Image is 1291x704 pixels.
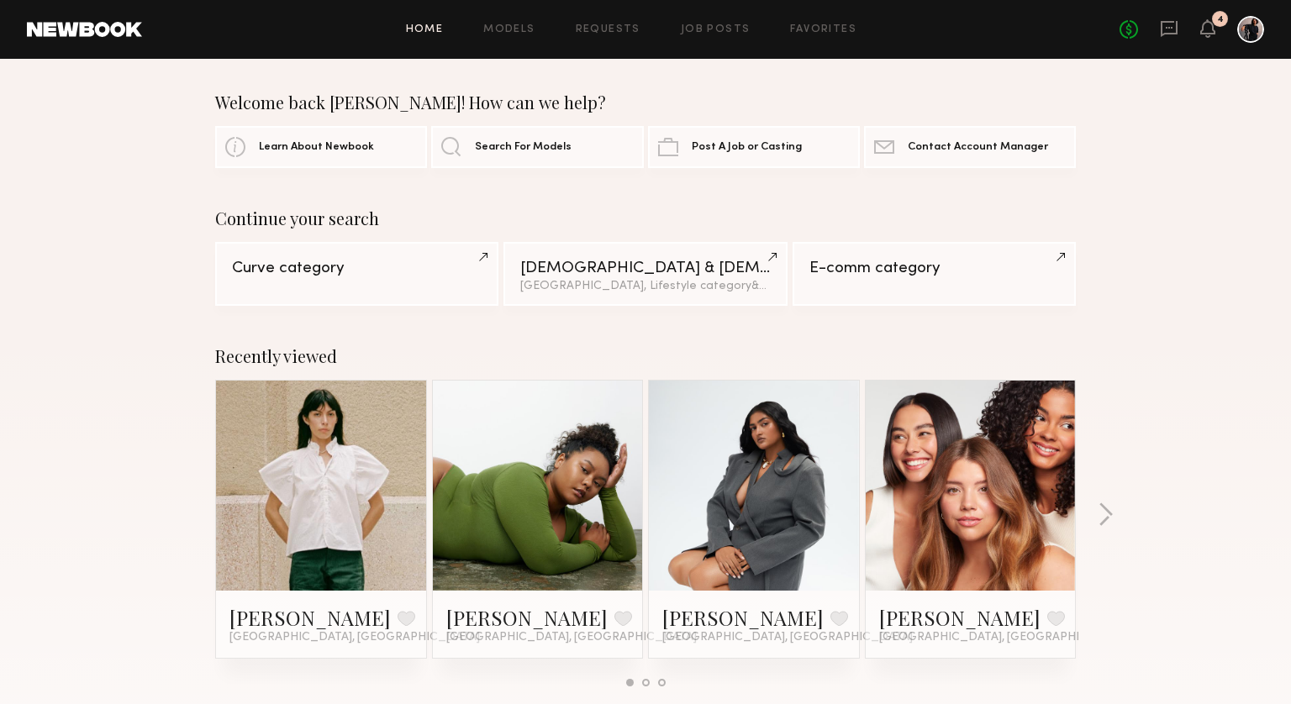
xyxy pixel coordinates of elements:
div: Welcome back [PERSON_NAME]! How can we help? [215,92,1076,113]
span: [GEOGRAPHIC_DATA], [GEOGRAPHIC_DATA] [446,631,697,644]
span: & 2 other filter s [751,281,832,292]
div: E-comm category [809,260,1059,276]
div: Recently viewed [215,346,1076,366]
div: Continue your search [215,208,1076,229]
span: [GEOGRAPHIC_DATA], [GEOGRAPHIC_DATA] [879,631,1130,644]
span: Post A Job or Casting [692,142,802,153]
a: [PERSON_NAME] [446,604,608,631]
span: Learn About Newbook [259,142,374,153]
a: Requests [576,24,640,35]
a: Contact Account Manager [864,126,1076,168]
span: [GEOGRAPHIC_DATA], [GEOGRAPHIC_DATA] [229,631,480,644]
a: Curve category [215,242,498,306]
div: 4 [1217,15,1224,24]
a: [PERSON_NAME] [662,604,824,631]
a: [PERSON_NAME] [879,604,1041,631]
a: E-comm category [793,242,1076,306]
a: Post A Job or Casting [648,126,860,168]
a: [DEMOGRAPHIC_DATA] & [DEMOGRAPHIC_DATA] Models[GEOGRAPHIC_DATA], Lifestyle category&2other filters [503,242,787,306]
a: Favorites [790,24,856,35]
a: Learn About Newbook [215,126,427,168]
div: [DEMOGRAPHIC_DATA] & [DEMOGRAPHIC_DATA] Models [520,260,770,276]
span: Search For Models [475,142,572,153]
span: Contact Account Manager [908,142,1048,153]
div: [GEOGRAPHIC_DATA], Lifestyle category [520,281,770,292]
a: [PERSON_NAME] [229,604,391,631]
div: Curve category [232,260,482,276]
a: Models [483,24,535,35]
a: Search For Models [431,126,643,168]
a: Job Posts [681,24,751,35]
a: Home [406,24,444,35]
span: [GEOGRAPHIC_DATA], [GEOGRAPHIC_DATA] [662,631,913,644]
